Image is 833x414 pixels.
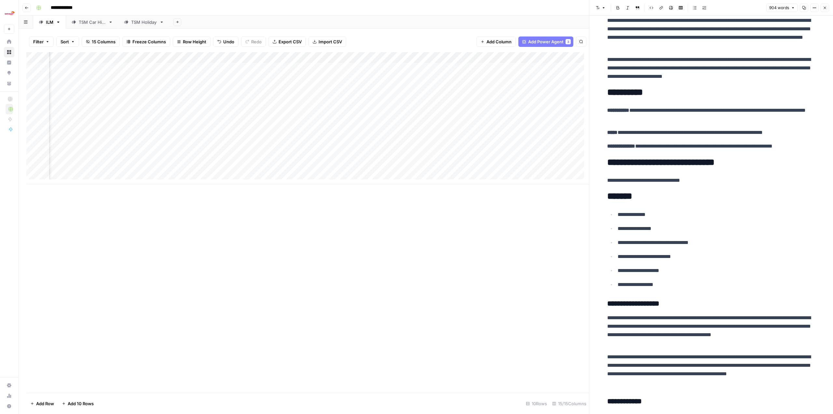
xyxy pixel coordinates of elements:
[132,38,166,45] span: Freeze Columns
[36,400,54,407] span: Add Row
[4,36,14,47] a: Home
[486,38,512,45] span: Add Column
[68,400,94,407] span: Add 10 Rows
[4,68,14,78] a: Opportunities
[173,36,211,47] button: Row Height
[61,38,69,45] span: Sort
[122,36,170,47] button: Freeze Columns
[131,19,157,25] div: TSM Holiday
[4,5,14,21] button: Workspace: Ice Travel Group
[251,38,262,45] span: Redo
[4,391,14,401] a: Usage
[769,5,789,11] span: 904 words
[118,16,170,29] a: TSM Holiday
[79,19,106,25] div: TSM Car Hire
[279,38,302,45] span: Export CSV
[56,36,79,47] button: Sort
[241,36,266,47] button: Redo
[766,4,798,12] button: 904 words
[58,398,98,409] button: Add 10 Rows
[33,16,66,29] a: ILM
[528,38,564,45] span: Add Power Agent
[82,36,120,47] button: 15 Columns
[29,36,54,47] button: Filter
[567,39,569,44] span: 3
[66,16,118,29] a: TSM Car Hire
[4,47,14,57] a: Browse
[213,36,239,47] button: Undo
[33,38,44,45] span: Filter
[476,36,516,47] button: Add Column
[518,36,573,47] button: Add Power Agent3
[4,57,14,68] a: Insights
[268,36,306,47] button: Export CSV
[46,19,53,25] div: ILM
[183,38,206,45] span: Row Height
[4,380,14,391] a: Settings
[550,398,589,409] div: 15/15 Columns
[92,38,116,45] span: 15 Columns
[4,401,14,411] button: Help + Support
[319,38,342,45] span: Import CSV
[523,398,550,409] div: 10 Rows
[308,36,346,47] button: Import CSV
[566,39,571,44] div: 3
[223,38,234,45] span: Undo
[26,398,58,409] button: Add Row
[4,78,14,89] a: Your Data
[4,7,16,19] img: Ice Travel Group Logo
